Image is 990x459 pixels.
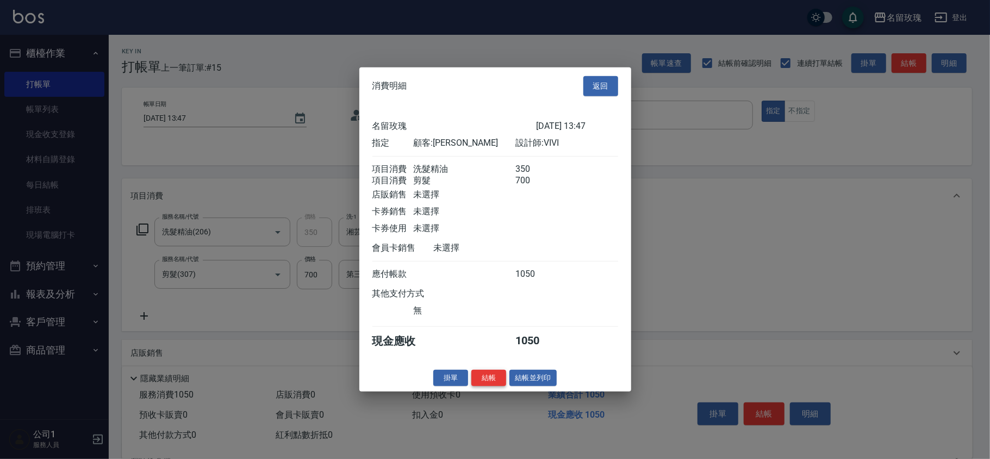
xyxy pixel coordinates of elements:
button: 掛單 [433,369,468,386]
span: 消費明細 [372,80,407,91]
div: 卡券銷售 [372,206,413,217]
div: 設計師: VIVI [515,137,618,148]
div: 未選擇 [413,189,515,200]
div: 店販銷售 [372,189,413,200]
div: 剪髮 [413,175,515,186]
div: 會員卡銷售 [372,242,434,253]
button: 返回 [583,76,618,96]
div: 未選擇 [434,242,536,253]
div: 應付帳款 [372,268,413,280]
div: 項目消費 [372,163,413,175]
button: 結帳並列印 [509,369,557,386]
div: 項目消費 [372,175,413,186]
div: 洗髮精油 [413,163,515,175]
div: 無 [413,305,515,316]
button: 結帳 [471,369,506,386]
div: 700 [515,175,556,186]
div: 名留玫瑰 [372,120,536,132]
div: [DATE] 13:47 [536,120,618,132]
div: 350 [515,163,556,175]
div: 1050 [515,268,556,280]
div: 1050 [515,333,556,348]
div: 未選擇 [413,206,515,217]
div: 未選擇 [413,222,515,234]
div: 現金應收 [372,333,434,348]
div: 指定 [372,137,413,148]
div: 卡券使用 [372,222,413,234]
div: 其他支付方式 [372,288,454,299]
div: 顧客: [PERSON_NAME] [413,137,515,148]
